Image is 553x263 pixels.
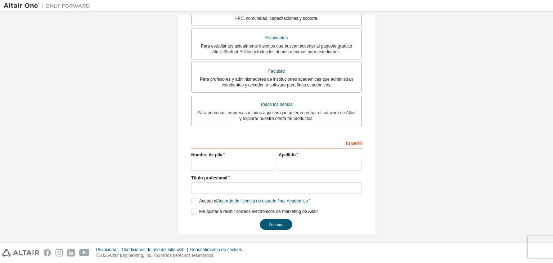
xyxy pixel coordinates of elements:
font: © [96,253,99,258]
font: Todos los demás [260,102,293,107]
font: Título profesional [191,175,228,180]
font: Próximo [269,222,283,227]
font: Para clientes existentes que buscan acceder a descargas de software, recursos de HPC, comunidad, ... [197,10,356,21]
font: Acepto el [199,199,217,204]
font: Facultad [268,69,285,74]
font: Para personas, empresas y todos aquellos que quieran probar el software de Altair y explorar nues... [197,110,356,121]
font: 2025 [99,253,109,258]
font: Tu perfil [345,141,362,146]
img: youtube.svg [79,249,90,257]
font: Nombre de pila [191,152,222,157]
font: Acuerdo de licencia de usuario final [217,199,285,204]
img: instagram.svg [55,249,63,257]
font: Altair Engineering, Inc. Todos los derechos reservados. [109,253,214,258]
font: Para profesores y administradores de instituciones académicas que administran estudiantes y acced... [200,77,353,88]
font: Académico [287,199,308,204]
img: linkedin.svg [67,249,75,257]
font: Condiciones de uso del sitio web [122,247,185,252]
font: Para estudiantes actualmente inscritos que buscan acceder al paquete gratuito Altair Student Edit... [201,44,352,54]
font: Estudiantes [265,35,288,40]
font: Privacidad [96,247,116,252]
font: Apellido [279,152,296,157]
font: Me gustaría recibir correos electrónicos de marketing de Altair [199,209,318,214]
img: altair_logo.svg [2,249,39,257]
img: facebook.svg [44,249,51,257]
button: Próximo [260,219,292,230]
font: Consentimiento de cookies [190,247,242,252]
img: Altair Uno [4,2,94,9]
